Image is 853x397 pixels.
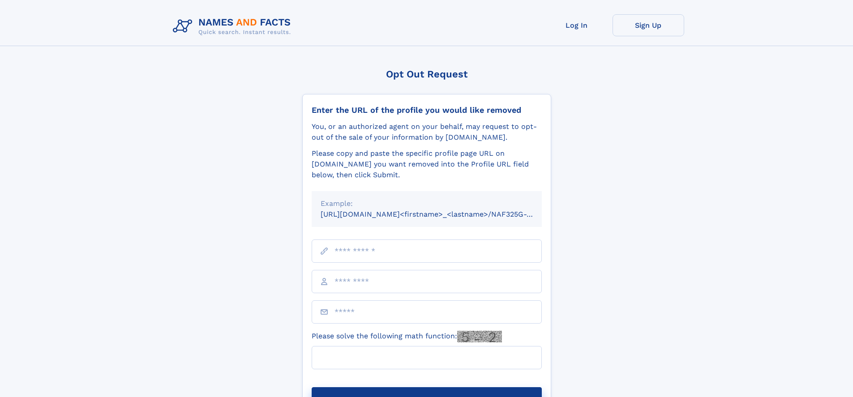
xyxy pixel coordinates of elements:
[312,105,542,115] div: Enter the URL of the profile you would like removed
[312,331,502,342] label: Please solve the following math function:
[169,14,298,38] img: Logo Names and Facts
[321,198,533,209] div: Example:
[613,14,684,36] a: Sign Up
[312,148,542,180] div: Please copy and paste the specific profile page URL on [DOMAIN_NAME] you want removed into the Pr...
[541,14,613,36] a: Log In
[312,121,542,143] div: You, or an authorized agent on your behalf, may request to opt-out of the sale of your informatio...
[302,68,551,80] div: Opt Out Request
[321,210,559,218] small: [URL][DOMAIN_NAME]<firstname>_<lastname>/NAF325G-xxxxxxxx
